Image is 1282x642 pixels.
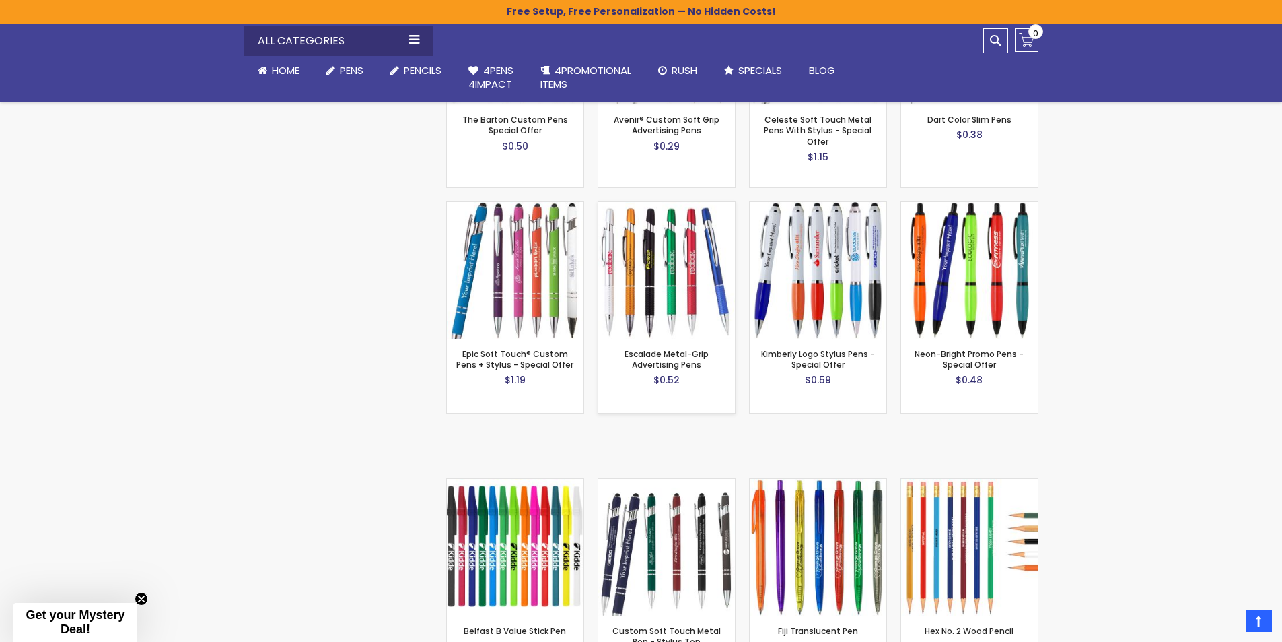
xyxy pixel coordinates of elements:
[340,63,363,77] span: Pens
[915,348,1024,371] a: Neon-Bright Promo Pens - Special Offer
[750,202,886,339] img: Kimberly Logo Stylus Pens - Special Offer
[462,114,568,136] a: The Barton Custom Pens Special Offer
[272,63,299,77] span: Home
[672,63,697,77] span: Rush
[455,56,527,100] a: 4Pens4impact
[778,625,858,637] a: Fiji Translucent Pen
[750,478,886,490] a: Fiji Translucent Pen
[761,348,875,371] a: Kimberly Logo Stylus Pens - Special Offer
[464,625,566,637] a: Belfast B Value Stick Pen
[447,478,583,490] a: Belfast B Value Stick Pen
[927,114,1011,125] a: Dart Color Slim Pens
[795,56,849,86] a: Blog
[901,478,1038,490] a: Hex No. 2 Wood Pencil
[13,603,137,642] div: Get your Mystery Deal!Close teaser
[447,479,583,616] img: Belfast B Value Stick Pen
[540,63,631,91] span: 4PROMOTIONAL ITEMS
[468,63,513,91] span: 4Pens 4impact
[901,479,1038,616] img: Hex No. 2 Wood Pencil
[809,63,835,77] span: Blog
[313,56,377,86] a: Pens
[505,373,526,387] span: $1.19
[805,373,831,387] span: $0.59
[1033,27,1038,40] span: 0
[901,201,1038,213] a: Neon-Bright Promo Pens - Special Offer
[598,479,735,616] img: Custom Soft Touch Metal Pen - Stylus Top
[447,201,583,213] a: Epic Soft Touch® Custom Pens + Stylus - Special Offer
[750,479,886,616] img: Fiji Translucent Pen
[527,56,645,100] a: 4PROMOTIONALITEMS
[244,26,433,56] div: All Categories
[956,128,983,141] span: $0.38
[614,114,719,136] a: Avenir® Custom Soft Grip Advertising Pens
[764,114,871,147] a: Celeste Soft Touch Metal Pens With Stylus - Special Offer
[901,202,1038,339] img: Neon-Bright Promo Pens - Special Offer
[956,373,983,387] span: $0.48
[738,63,782,77] span: Specials
[808,150,828,164] span: $1.15
[1015,28,1038,52] a: 0
[625,348,709,371] a: Escalade Metal-Grip Advertising Pens
[377,56,455,86] a: Pencils
[711,56,795,86] a: Specials
[653,139,680,153] span: $0.29
[925,625,1013,637] a: Hex No. 2 Wood Pencil
[502,139,528,153] span: $0.50
[404,63,441,77] span: Pencils
[456,348,573,371] a: Epic Soft Touch® Custom Pens + Stylus - Special Offer
[598,201,735,213] a: Escalade Metal-Grip Advertising Pens
[26,608,124,636] span: Get your Mystery Deal!
[447,202,583,339] img: Epic Soft Touch® Custom Pens + Stylus - Special Offer
[135,592,148,606] button: Close teaser
[598,478,735,490] a: Custom Soft Touch Metal Pen - Stylus Top
[653,373,680,387] span: $0.52
[598,202,735,339] img: Escalade Metal-Grip Advertising Pens
[645,56,711,86] a: Rush
[244,56,313,86] a: Home
[750,201,886,213] a: Kimberly Logo Stylus Pens - Special Offer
